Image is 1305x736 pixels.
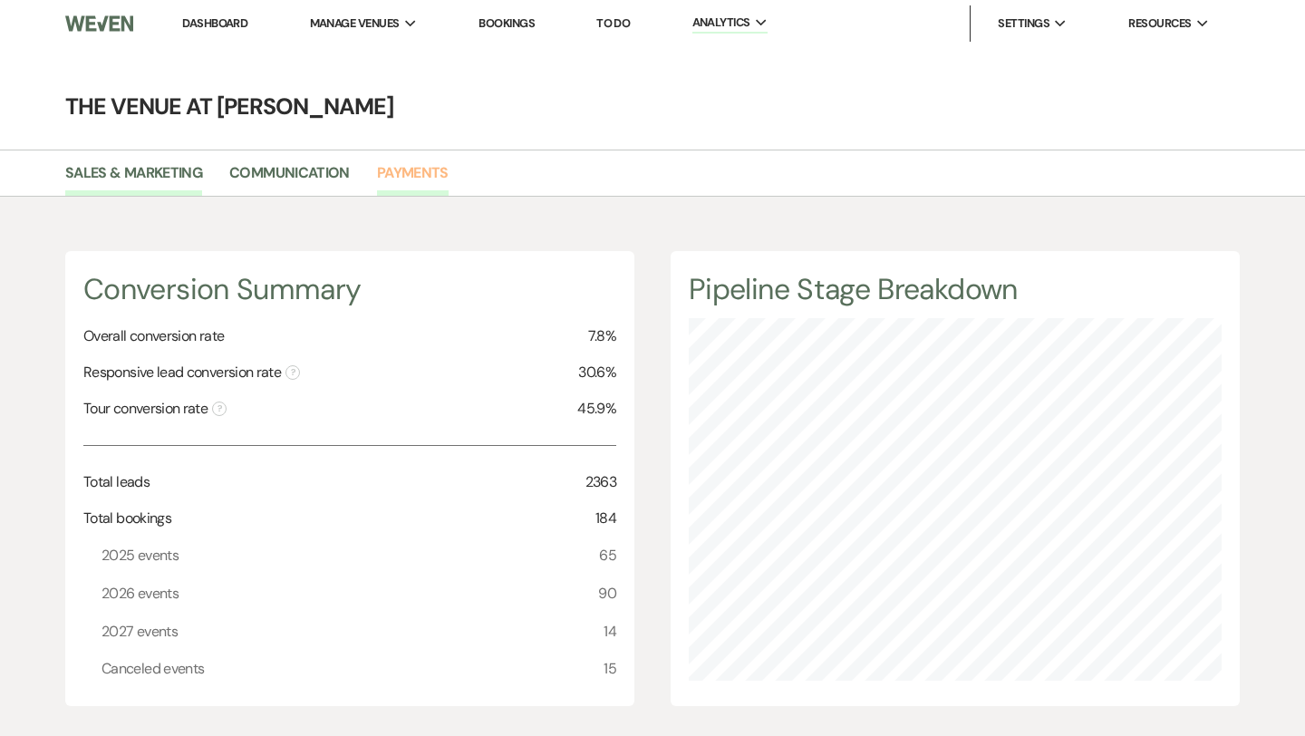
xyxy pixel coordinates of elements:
[101,544,179,567] span: 2025 events
[604,620,616,644] span: 14
[585,471,616,493] span: 2363
[83,508,171,529] span: Total bookings
[692,14,750,32] span: Analytics
[604,657,616,681] span: 15
[182,15,247,31] a: Dashboard
[377,161,449,196] a: Payments
[212,402,227,416] span: ?
[598,582,616,605] span: 90
[83,362,300,383] span: Responsive lead conversion rate
[588,325,616,347] span: 7.8%
[65,161,202,196] a: Sales & Marketing
[478,15,535,31] a: Bookings
[577,398,616,420] span: 45.9%
[1128,15,1191,33] span: Resources
[83,398,227,420] span: Tour conversion rate
[285,365,300,380] span: ?
[83,325,224,347] span: Overall conversion rate
[595,508,616,529] span: 184
[596,15,630,31] a: To Do
[689,269,1222,310] h4: Pipeline Stage Breakdown
[101,657,204,681] span: Canceled events
[65,5,133,43] img: Weven Logo
[83,471,150,493] span: Total leads
[599,544,616,567] span: 65
[578,362,616,383] span: 30.6%
[310,15,400,33] span: Manage Venues
[101,620,178,644] span: 2027 events
[83,269,616,310] h4: Conversion Summary
[229,161,350,196] a: Communication
[998,15,1049,33] span: Settings
[101,582,179,605] span: 2026 events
